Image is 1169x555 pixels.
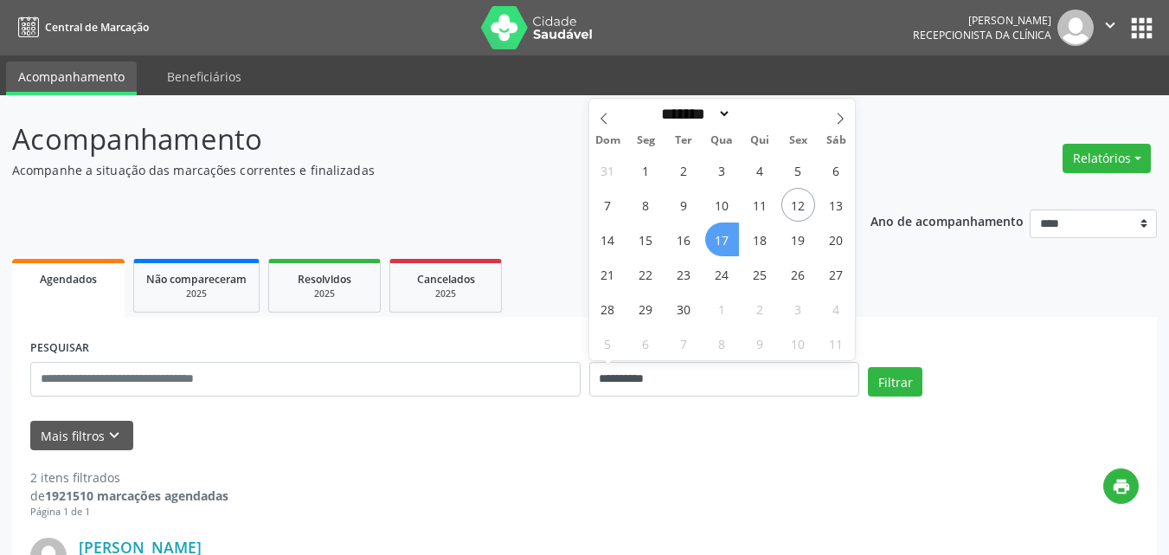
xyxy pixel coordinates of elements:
[819,153,853,187] span: Setembro 6, 2025
[667,188,701,222] span: Setembro 9, 2025
[146,287,247,300] div: 2025
[705,257,739,291] span: Setembro 24, 2025
[591,257,625,291] span: Setembro 21, 2025
[817,135,855,146] span: Sáb
[781,257,815,291] span: Setembro 26, 2025
[667,223,701,256] span: Setembro 16, 2025
[6,61,137,95] a: Acompanhamento
[913,13,1051,28] div: [PERSON_NAME]
[703,135,741,146] span: Qua
[1057,10,1094,46] img: img
[779,135,817,146] span: Sex
[629,223,663,256] span: Setembro 15, 2025
[30,487,228,505] div: de
[819,292,853,326] span: Outubro 4, 2025
[781,223,815,256] span: Setembro 19, 2025
[281,287,368,300] div: 2025
[781,292,815,326] span: Outubro 3, 2025
[743,292,777,326] span: Outubro 2, 2025
[629,188,663,222] span: Setembro 8, 2025
[626,135,665,146] span: Seg
[589,135,627,146] span: Dom
[30,335,89,362] label: PESQUISAR
[1112,477,1131,496] i: print
[155,61,254,92] a: Beneficiários
[45,487,228,504] strong: 1921510 marcações agendadas
[705,223,739,256] span: Setembro 17, 2025
[665,135,703,146] span: Ter
[667,292,701,326] span: Setembro 30, 2025
[1103,468,1139,504] button: print
[743,326,777,360] span: Outubro 9, 2025
[1094,10,1127,46] button: 
[591,153,625,187] span: Agosto 31, 2025
[402,287,489,300] div: 2025
[629,257,663,291] span: Setembro 22, 2025
[105,426,124,445] i: keyboard_arrow_down
[743,188,777,222] span: Setembro 11, 2025
[12,13,149,42] a: Central de Marcação
[705,292,739,326] span: Outubro 1, 2025
[667,153,701,187] span: Setembro 2, 2025
[705,188,739,222] span: Setembro 10, 2025
[1101,16,1120,35] i: 
[12,161,813,179] p: Acompanhe a situação das marcações correntes e finalizadas
[743,153,777,187] span: Setembro 4, 2025
[30,468,228,487] div: 2 itens filtrados
[629,153,663,187] span: Setembro 1, 2025
[591,326,625,360] span: Outubro 5, 2025
[781,326,815,360] span: Outubro 10, 2025
[819,326,853,360] span: Outubro 11, 2025
[45,20,149,35] span: Central de Marcação
[667,326,701,360] span: Outubro 7, 2025
[741,135,779,146] span: Qui
[781,188,815,222] span: Setembro 12, 2025
[656,105,732,123] select: Month
[1063,144,1151,173] button: Relatórios
[591,188,625,222] span: Setembro 7, 2025
[30,421,133,451] button: Mais filtroskeyboard_arrow_down
[913,28,1051,42] span: Recepcionista da clínica
[298,272,351,287] span: Resolvidos
[629,326,663,360] span: Outubro 6, 2025
[819,188,853,222] span: Setembro 13, 2025
[781,153,815,187] span: Setembro 5, 2025
[667,257,701,291] span: Setembro 23, 2025
[705,153,739,187] span: Setembro 3, 2025
[743,257,777,291] span: Setembro 25, 2025
[629,292,663,326] span: Setembro 29, 2025
[870,210,1024,231] p: Ano de acompanhamento
[12,118,813,161] p: Acompanhamento
[591,292,625,326] span: Setembro 28, 2025
[705,326,739,360] span: Outubro 8, 2025
[40,272,97,287] span: Agendados
[30,505,228,520] div: Página 1 de 1
[743,223,777,256] span: Setembro 18, 2025
[146,272,247,287] span: Não compareceram
[731,105,788,123] input: Year
[417,272,475,287] span: Cancelados
[1127,13,1157,43] button: apps
[819,257,853,291] span: Setembro 27, 2025
[819,223,853,256] span: Setembro 20, 2025
[591,223,625,256] span: Setembro 14, 2025
[868,367,922,397] button: Filtrar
